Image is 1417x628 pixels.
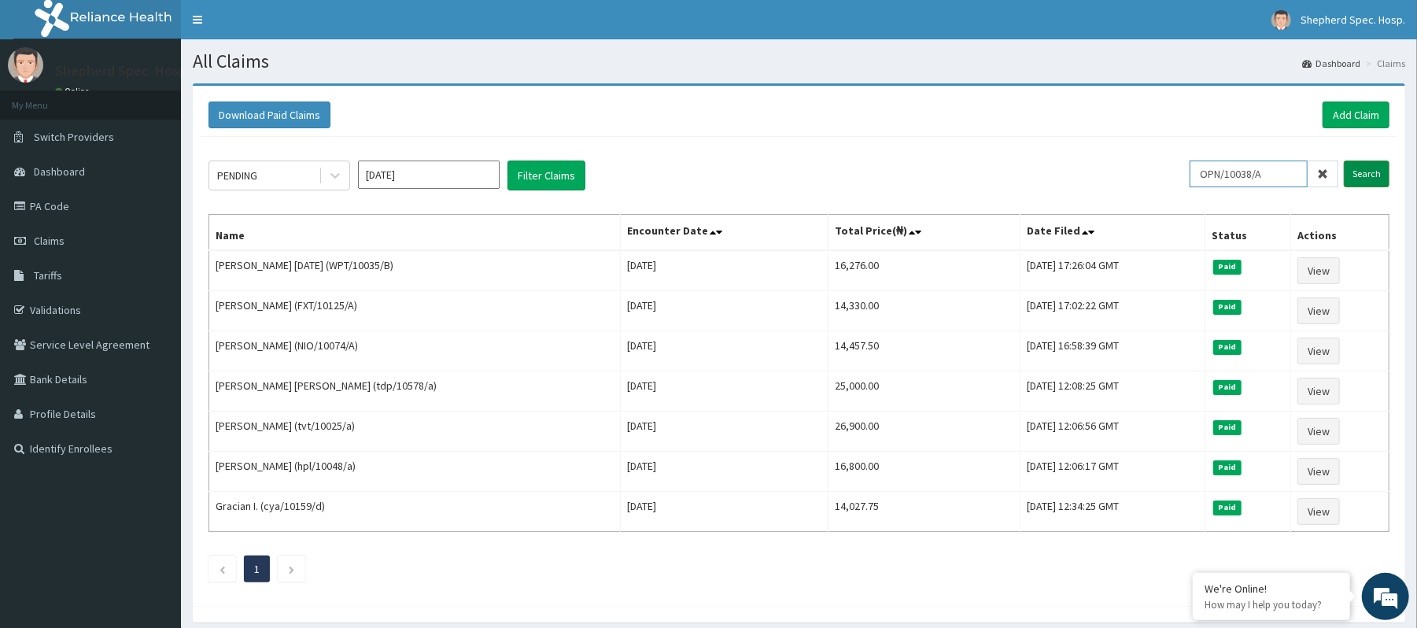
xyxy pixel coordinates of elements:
input: Select Month and Year [358,161,500,189]
span: Shepherd Spec. Hosp. [1301,13,1405,27]
span: Paid [1213,501,1242,515]
p: Shepherd Spec. Hosp. [55,64,190,78]
td: 16,800.00 [828,452,1020,492]
a: Page 1 is your current page [254,562,260,576]
td: [PERSON_NAME] (tvt/10025/a) [209,412,621,452]
td: [DATE] 17:02:22 GMT [1020,291,1205,331]
a: Next page [288,562,295,576]
span: Paid [1213,460,1242,475]
a: Dashboard [1302,57,1360,70]
td: [DATE] [621,452,828,492]
td: [PERSON_NAME] (NIO/10074/A) [209,331,621,371]
img: User Image [1271,10,1291,30]
td: [DATE] [621,331,828,371]
td: Gracian I. (cya/10159/d) [209,492,621,532]
a: View [1297,498,1340,525]
a: View [1297,338,1340,364]
div: PENDING [217,168,257,183]
td: 14,027.75 [828,492,1020,532]
button: Download Paid Claims [208,102,330,128]
a: View [1297,297,1340,324]
span: Paid [1213,380,1242,394]
td: [DATE] [621,291,828,331]
th: Actions [1291,215,1389,251]
th: Date Filed [1020,215,1205,251]
span: Claims [34,234,65,248]
span: Paid [1213,260,1242,274]
td: [DATE] [621,250,828,291]
td: [DATE] [621,371,828,412]
a: Previous page [219,562,226,576]
span: Paid [1213,300,1242,314]
span: Paid [1213,420,1242,434]
td: [DATE] 12:06:56 GMT [1020,412,1205,452]
td: [PERSON_NAME] [PERSON_NAME] (tdp/10578/a) [209,371,621,412]
div: We're Online! [1205,582,1338,596]
td: [DATE] 12:34:25 GMT [1020,492,1205,532]
span: Tariffs [34,268,62,283]
li: Claims [1362,57,1405,70]
img: User Image [8,47,43,83]
td: 14,457.50 [828,331,1020,371]
th: Encounter Date [621,215,828,251]
td: [DATE] [621,492,828,532]
th: Status [1205,215,1291,251]
span: Dashboard [34,164,85,179]
input: Search [1344,161,1389,187]
a: View [1297,257,1340,284]
a: Add Claim [1323,102,1389,128]
a: View [1297,418,1340,445]
h1: All Claims [193,51,1405,72]
td: 14,330.00 [828,291,1020,331]
td: [PERSON_NAME] (hpl/10048/a) [209,452,621,492]
td: [DATE] 17:26:04 GMT [1020,250,1205,291]
td: 16,276.00 [828,250,1020,291]
th: Name [209,215,621,251]
td: [DATE] 12:06:17 GMT [1020,452,1205,492]
span: Paid [1213,340,1242,354]
td: 25,000.00 [828,371,1020,412]
td: [PERSON_NAME] (FXT/10125/A) [209,291,621,331]
td: [PERSON_NAME] [DATE] (WPT/10035/B) [209,250,621,291]
td: [DATE] 12:08:25 GMT [1020,371,1205,412]
td: [DATE] [621,412,828,452]
p: How may I help you today? [1205,598,1338,611]
span: Switch Providers [34,130,114,144]
input: Search by HMO ID [1190,161,1308,187]
a: Online [55,86,93,97]
a: View [1297,378,1340,405]
button: Filter Claims [507,161,585,190]
th: Total Price(₦) [828,215,1020,251]
td: 26,900.00 [828,412,1020,452]
a: View [1297,458,1340,485]
td: [DATE] 16:58:39 GMT [1020,331,1205,371]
